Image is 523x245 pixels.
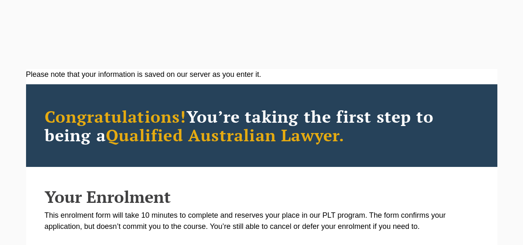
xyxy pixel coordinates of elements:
h2: You’re taking the first step to being a [45,107,479,144]
div: Please note that your information is saved on our server as you enter it. [26,69,497,80]
span: Qualified Australian Lawyer. [106,124,345,146]
span: Congratulations! [45,105,186,127]
h2: Your Enrolment [45,188,479,206]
